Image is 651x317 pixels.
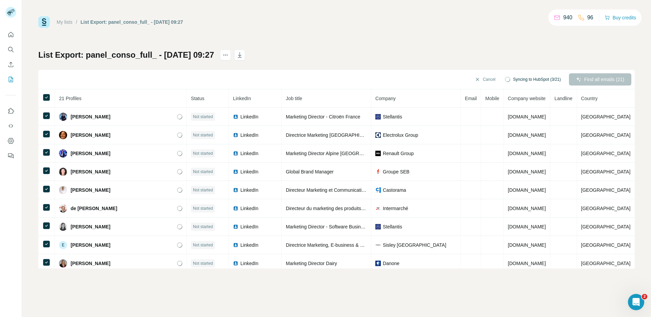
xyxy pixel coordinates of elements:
[508,114,546,119] span: [DOMAIN_NAME]
[383,168,410,175] span: Groupe SEB
[375,187,381,193] img: company-logo
[383,113,402,120] span: Stellantis
[508,96,546,101] span: Company website
[240,113,258,120] span: LinkedIn
[628,294,644,310] iframe: Intercom live chat
[193,150,213,156] span: Not started
[581,132,631,138] span: [GEOGRAPHIC_DATA]
[59,259,67,267] img: Avatar
[240,205,258,212] span: LinkedIn
[59,131,67,139] img: Avatar
[5,73,16,86] button: My lists
[71,223,110,230] span: [PERSON_NAME]
[286,242,390,248] span: Directrice Marketing, E-business & Digital Europe
[286,132,539,138] span: Directrice Marketing [GEOGRAPHIC_DATA], [GEOGRAPHIC_DATA], [GEOGRAPHIC_DATA] et [GEOGRAPHIC_DATA]
[513,76,561,82] span: Syncing to HubSpot (3/21)
[470,73,500,86] button: Cancel
[383,150,414,157] span: Renault Group
[286,96,302,101] span: Job title
[59,223,67,231] img: Avatar
[383,205,408,212] span: Intermarché
[240,187,258,193] span: LinkedIn
[383,223,402,230] span: Stellantis
[71,168,110,175] span: [PERSON_NAME]
[38,16,50,28] img: Surfe Logo
[5,43,16,56] button: Search
[59,204,67,212] img: Avatar
[581,169,631,174] span: [GEOGRAPHIC_DATA]
[375,96,396,101] span: Company
[642,294,647,299] span: 2
[76,19,77,25] li: /
[375,151,381,156] img: company-logo
[375,132,381,138] img: company-logo
[5,135,16,147] button: Dashboard
[587,14,593,22] p: 96
[71,260,110,267] span: [PERSON_NAME]
[193,187,213,193] span: Not started
[59,149,67,157] img: Avatar
[508,132,546,138] span: [DOMAIN_NAME]
[508,169,546,174] span: [DOMAIN_NAME]
[508,224,546,229] span: [DOMAIN_NAME]
[581,114,631,119] span: [GEOGRAPHIC_DATA]
[508,242,546,248] span: [DOMAIN_NAME]
[233,132,238,138] img: LinkedIn logo
[581,151,631,156] span: [GEOGRAPHIC_DATA]
[375,206,381,211] img: company-logo
[5,150,16,162] button: Feedback
[38,50,214,60] h1: List Export: panel_conso_full_ - [DATE] 09:27
[554,96,572,101] span: Landline
[581,224,631,229] span: [GEOGRAPHIC_DATA]
[383,242,446,248] span: Sisley [GEOGRAPHIC_DATA]
[375,261,381,266] img: company-logo
[508,261,546,266] span: [DOMAIN_NAME]
[581,187,631,193] span: [GEOGRAPHIC_DATA]
[233,114,238,119] img: LinkedIn logo
[581,261,631,266] span: [GEOGRAPHIC_DATA]
[383,260,399,267] span: Danone
[286,224,440,229] span: Marketing Director - Software Business Unit [GEOGRAPHIC_DATA]/MEA
[71,242,110,248] span: [PERSON_NAME]
[81,19,183,25] div: List Export: panel_conso_full_ - [DATE] 09:27
[508,206,546,211] span: [DOMAIN_NAME]
[581,206,631,211] span: [GEOGRAPHIC_DATA]
[240,223,258,230] span: LinkedIn
[233,151,238,156] img: LinkedIn logo
[375,169,381,174] img: company-logo
[286,114,360,119] span: Marketing Director - Citroën France
[233,96,251,101] span: LinkedIn
[5,58,16,71] button: Enrich CSV
[59,96,81,101] span: 21 Profiles
[286,169,334,174] span: Global Brand Manager
[71,132,110,138] span: [PERSON_NAME]
[71,205,117,212] span: de [PERSON_NAME]
[240,132,258,138] span: LinkedIn
[59,168,67,176] img: Avatar
[5,105,16,117] button: Use Surfe on LinkedIn
[233,242,238,248] img: LinkedIn logo
[233,261,238,266] img: LinkedIn logo
[605,13,636,22] button: Buy credits
[286,151,390,156] span: Marketing Director Alpine [GEOGRAPHIC_DATA]
[375,224,381,229] img: company-logo
[485,96,499,101] span: Mobile
[193,224,213,230] span: Not started
[59,113,67,121] img: Avatar
[383,187,406,193] span: Castorama
[193,260,213,266] span: Not started
[240,150,258,157] span: LinkedIn
[233,169,238,174] img: LinkedIn logo
[240,242,258,248] span: LinkedIn
[57,19,73,25] a: My lists
[240,168,258,175] span: LinkedIn
[465,96,477,101] span: Email
[581,96,598,101] span: Country
[71,187,110,193] span: [PERSON_NAME]
[193,114,213,120] span: Not started
[193,242,213,248] span: Not started
[5,120,16,132] button: Use Surfe API
[240,260,258,267] span: LinkedIn
[508,187,546,193] span: [DOMAIN_NAME]
[193,132,213,138] span: Not started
